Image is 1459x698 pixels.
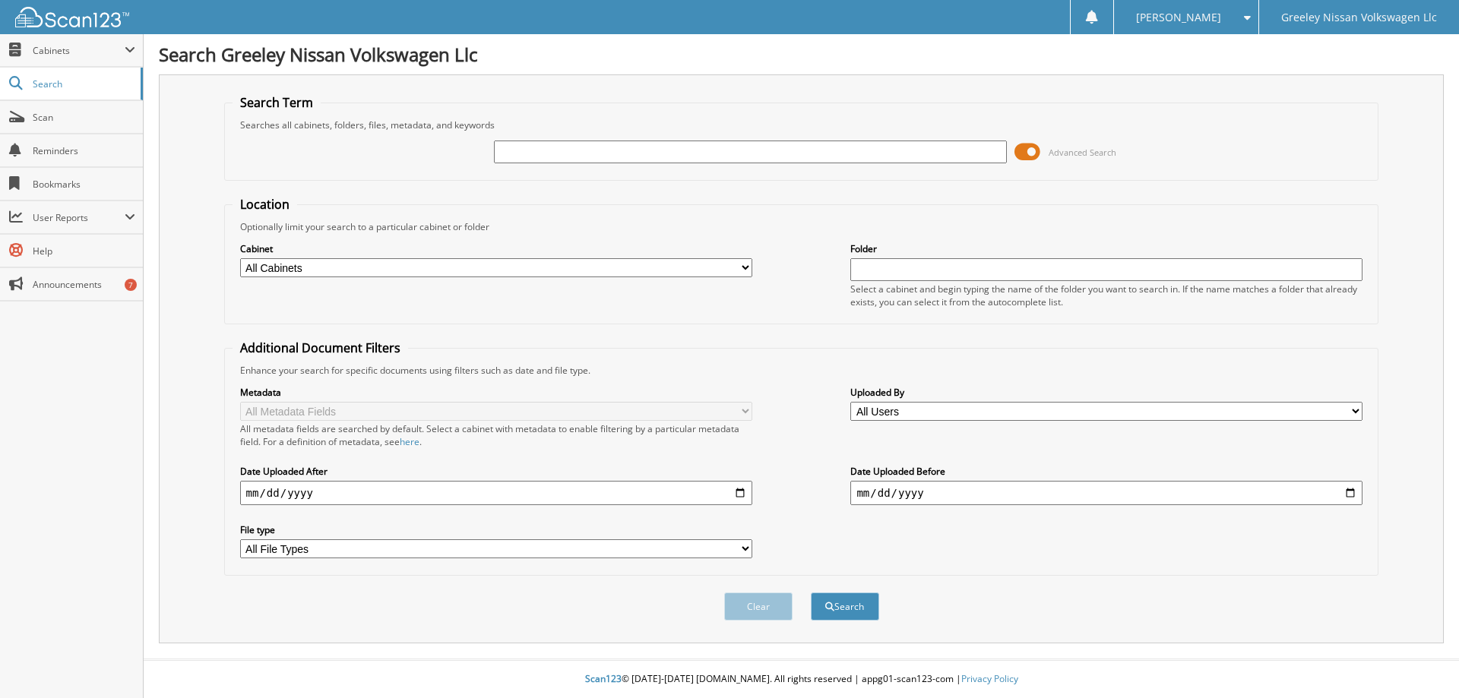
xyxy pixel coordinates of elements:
[33,245,135,257] span: Help
[400,435,419,448] a: here
[850,386,1362,399] label: Uploaded By
[33,111,135,124] span: Scan
[33,211,125,224] span: User Reports
[240,242,752,255] label: Cabinet
[850,242,1362,255] label: Folder
[233,94,321,111] legend: Search Term
[240,465,752,478] label: Date Uploaded After
[240,481,752,505] input: start
[1049,147,1116,158] span: Advanced Search
[144,661,1459,698] div: © [DATE]-[DATE] [DOMAIN_NAME]. All rights reserved | appg01-scan123-com |
[33,44,125,57] span: Cabinets
[850,465,1362,478] label: Date Uploaded Before
[33,77,133,90] span: Search
[233,196,297,213] legend: Location
[724,592,793,621] button: Clear
[233,364,1371,377] div: Enhance your search for specific documents using filters such as date and file type.
[233,220,1371,233] div: Optionally limit your search to a particular cabinet or folder
[33,278,135,291] span: Announcements
[159,42,1444,67] h1: Search Greeley Nissan Volkswagen Llc
[15,7,129,27] img: scan123-logo-white.svg
[1281,13,1437,22] span: Greeley Nissan Volkswagen Llc
[585,672,622,685] span: Scan123
[233,118,1371,131] div: Searches all cabinets, folders, files, metadata, and keywords
[33,178,135,191] span: Bookmarks
[240,523,752,536] label: File type
[240,422,752,448] div: All metadata fields are searched by default. Select a cabinet with metadata to enable filtering b...
[233,340,408,356] legend: Additional Document Filters
[850,283,1362,308] div: Select a cabinet and begin typing the name of the folder you want to search in. If the name match...
[850,481,1362,505] input: end
[125,279,137,291] div: 7
[1136,13,1221,22] span: [PERSON_NAME]
[811,592,879,621] button: Search
[961,672,1018,685] a: Privacy Policy
[240,386,752,399] label: Metadata
[33,144,135,157] span: Reminders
